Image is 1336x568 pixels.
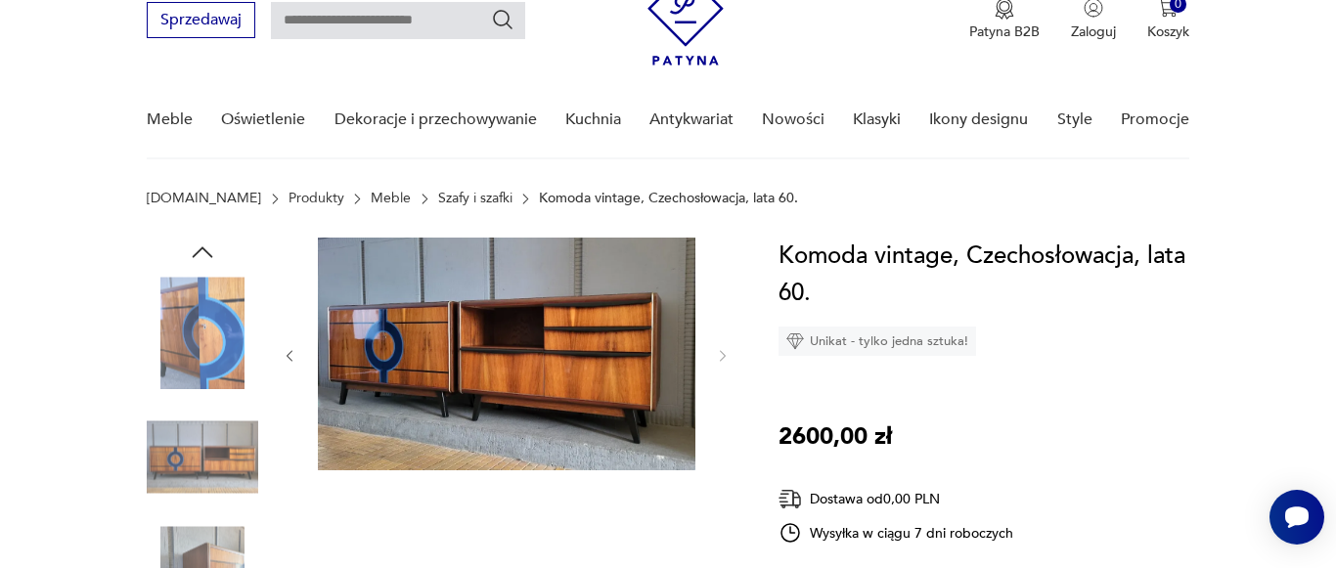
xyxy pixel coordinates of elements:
a: Antykwariat [649,82,734,157]
img: Ikona diamentu [786,332,804,350]
button: Sprzedawaj [147,2,255,38]
a: Klasyki [853,82,901,157]
img: Zdjęcie produktu Komoda vintage, Czechosłowacja, lata 60. [147,402,258,513]
button: Szukaj [491,8,514,31]
a: Szafy i szafki [438,191,512,206]
p: Koszyk [1147,22,1189,41]
p: 2600,00 zł [779,418,892,456]
p: Komoda vintage, Czechosłowacja, lata 60. [539,191,798,206]
a: Meble [147,82,193,157]
a: Style [1057,82,1092,157]
a: Sprzedawaj [147,15,255,28]
div: Wysyłka w ciągu 7 dni roboczych [779,521,1013,545]
p: Zaloguj [1071,22,1116,41]
a: Promocje [1121,82,1189,157]
a: Nowości [762,82,824,157]
a: Kuchnia [565,82,621,157]
p: Patyna B2B [969,22,1040,41]
a: Ikony designu [929,82,1028,157]
iframe: Smartsupp widget button [1269,490,1324,545]
div: Dostawa od 0,00 PLN [779,487,1013,511]
a: Dekoracje i przechowywanie [334,82,537,157]
h1: Komoda vintage, Czechosłowacja, lata 60. [779,238,1195,312]
img: Zdjęcie produktu Komoda vintage, Czechosłowacja, lata 60. [318,238,695,470]
a: [DOMAIN_NAME] [147,191,261,206]
a: Meble [371,191,411,206]
div: Unikat - tylko jedna sztuka! [779,327,976,356]
img: Ikona dostawy [779,487,802,511]
a: Oświetlenie [221,82,305,157]
a: Produkty [289,191,344,206]
img: Zdjęcie produktu Komoda vintage, Czechosłowacja, lata 60. [147,277,258,388]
